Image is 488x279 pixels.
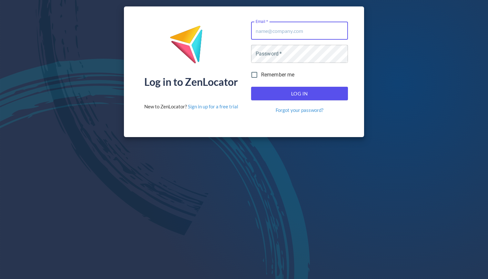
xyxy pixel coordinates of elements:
a: Forgot your password? [276,107,323,114]
img: ZenLocator [169,25,213,69]
span: Remember me [261,71,295,79]
button: Log In [251,87,348,100]
div: Log in to ZenLocator [144,77,238,87]
div: New to ZenLocator? [144,103,238,110]
span: Log In [258,89,341,98]
input: name@company.com [251,22,348,40]
a: Sign in up for a free trial [188,104,238,109]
